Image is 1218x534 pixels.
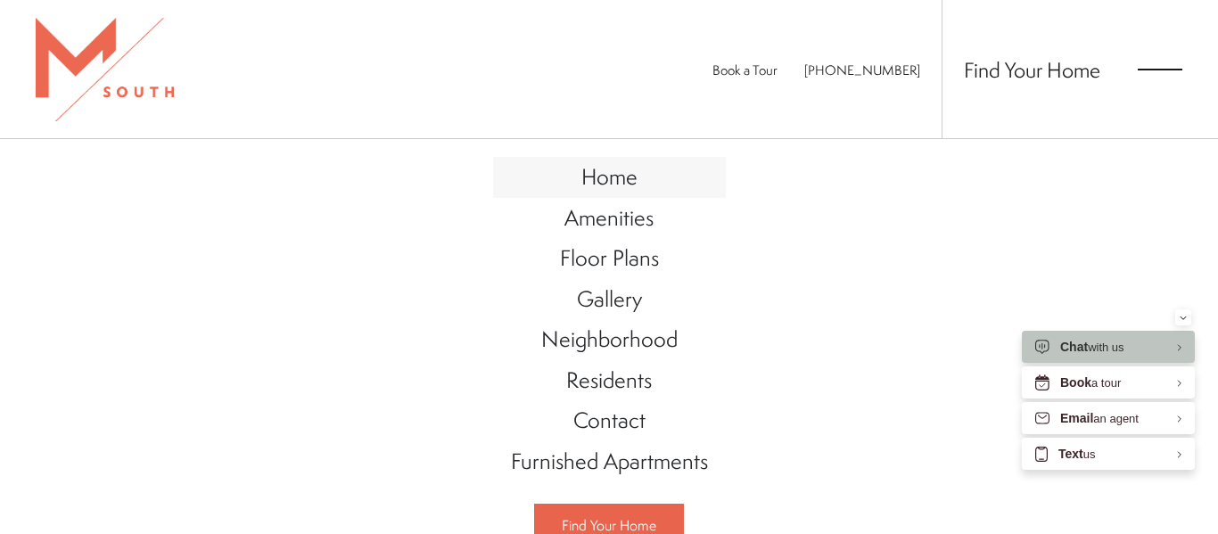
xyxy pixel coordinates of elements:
[581,161,638,192] span: Home
[493,441,726,482] a: Go to Furnished Apartments (opens in a new tab)
[493,238,726,279] a: Go to Floor Plans
[964,55,1100,84] a: Find Your Home
[493,198,726,239] a: Go to Amenities
[577,283,642,314] span: Gallery
[804,61,920,79] span: [PHONE_NUMBER]
[564,202,654,233] span: Amenities
[1138,62,1182,78] button: Open Menu
[712,61,778,79] a: Book a Tour
[493,360,726,401] a: Go to Residents
[36,18,174,121] img: MSouth
[560,242,659,273] span: Floor Plans
[493,319,726,360] a: Go to Neighborhood
[493,400,726,441] a: Go to Contact
[493,157,726,198] a: Go to Home
[566,365,652,395] span: Residents
[493,279,726,320] a: Go to Gallery
[804,61,920,79] a: Call Us at 813-570-8014
[511,446,708,476] span: Furnished Apartments
[573,405,646,435] span: Contact
[541,324,678,354] span: Neighborhood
